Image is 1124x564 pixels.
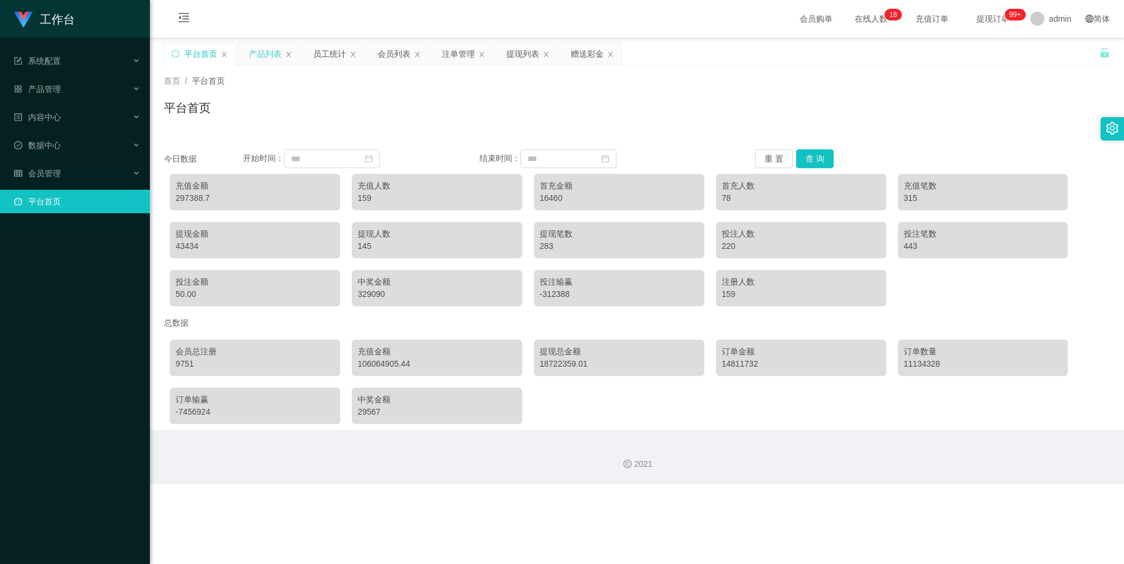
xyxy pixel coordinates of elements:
div: 充值金额 [358,346,516,358]
div: 329090 [358,288,516,300]
span: 产品管理 [14,84,61,94]
div: 50.00 [176,288,334,300]
div: 今日数据 [164,153,243,165]
div: 提现金额 [176,228,334,240]
div: 充值金额 [176,180,334,192]
div: 106064905.44 [358,358,516,370]
i: 图标: close [221,51,228,58]
i: 图标: global [1085,15,1094,23]
div: 订单输赢 [176,394,334,406]
div: 14811732 [722,358,880,370]
div: 注单管理 [442,43,475,65]
span: 会员管理 [14,169,61,178]
sup: 980 [1005,9,1026,20]
div: 投注金额 [176,276,334,288]
div: 283 [540,240,698,252]
i: 图标: menu-fold [164,1,204,38]
span: 系统配置 [14,56,61,66]
div: 投注笔数 [904,228,1063,240]
sup: 18 [885,9,902,20]
div: 443 [904,240,1063,252]
i: 图标: appstore-o [14,85,22,93]
div: 首充人数 [722,180,880,192]
div: 投注人数 [722,228,880,240]
div: 提现总金额 [540,346,698,358]
div: 43434 [176,240,334,252]
div: 注册人数 [722,276,880,288]
span: 在线人数 [849,15,893,23]
div: 159 [358,192,516,204]
div: 平台首页 [184,43,217,65]
span: 内容中心 [14,112,61,122]
div: 提现列表 [506,43,539,65]
div: 18722359.01 [540,358,698,370]
i: 图标: close [478,51,485,58]
div: 16460 [540,192,698,204]
i: 图标: form [14,57,22,65]
div: 产品列表 [249,43,282,65]
i: 图标: calendar [365,155,373,163]
div: 员工统计 [313,43,346,65]
div: 赠送彩金 [571,43,604,65]
span: 提现订单 [971,15,1015,23]
div: 中奖金额 [358,276,516,288]
h1: 工作台 [40,1,75,38]
div: 220 [722,240,880,252]
div: 145 [358,240,516,252]
i: 图标: copyright [623,460,632,468]
i: 图标: close [285,51,292,58]
span: 开始时间： [243,153,284,163]
i: 图标: setting [1106,122,1119,135]
span: 平台首页 [192,76,225,86]
img: logo.9652507e.png [14,12,33,28]
h1: 平台首页 [164,99,211,117]
i: 图标: close [543,51,550,58]
i: 图标: close [414,51,421,58]
i: 图标: close [349,51,357,58]
i: 图标: profile [14,113,22,121]
a: 工作台 [14,14,75,23]
div: 总数据 [164,312,1110,334]
i: 图标: sync [172,50,180,58]
div: 315 [904,192,1063,204]
span: 数据中心 [14,141,61,150]
div: 29567 [358,406,516,418]
div: 会员列表 [378,43,410,65]
a: 图标: dashboard平台首页 [14,190,140,213]
div: 充值笔数 [904,180,1063,192]
i: 图标: check-circle-o [14,141,22,149]
div: -312388 [540,288,698,300]
span: / [185,76,187,86]
div: 提现人数 [358,228,516,240]
div: 159 [722,288,880,300]
div: 充值人数 [358,180,516,192]
span: 充值订单 [910,15,954,23]
span: 首页 [164,76,180,86]
i: 图标: unlock [1099,47,1110,58]
div: 订单金额 [722,346,880,358]
div: 78 [722,192,880,204]
div: 中奖金额 [358,394,516,406]
p: 1 [889,9,893,20]
button: 查 询 [796,149,834,168]
p: 8 [893,9,897,20]
div: 9751 [176,358,334,370]
div: 2021 [159,458,1115,470]
div: 投注输赢 [540,276,698,288]
div: 会员总注册 [176,346,334,358]
button: 重 置 [755,149,793,168]
i: 图标: calendar [601,155,609,163]
span: 结束时间： [479,153,520,163]
div: 首充金额 [540,180,698,192]
div: 订单数量 [904,346,1063,358]
div: 11134328 [904,358,1063,370]
div: -7456924 [176,406,334,418]
div: 提现笔数 [540,228,698,240]
i: 图标: close [607,51,614,58]
i: 图标: table [14,169,22,177]
div: 297388.7 [176,192,334,204]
